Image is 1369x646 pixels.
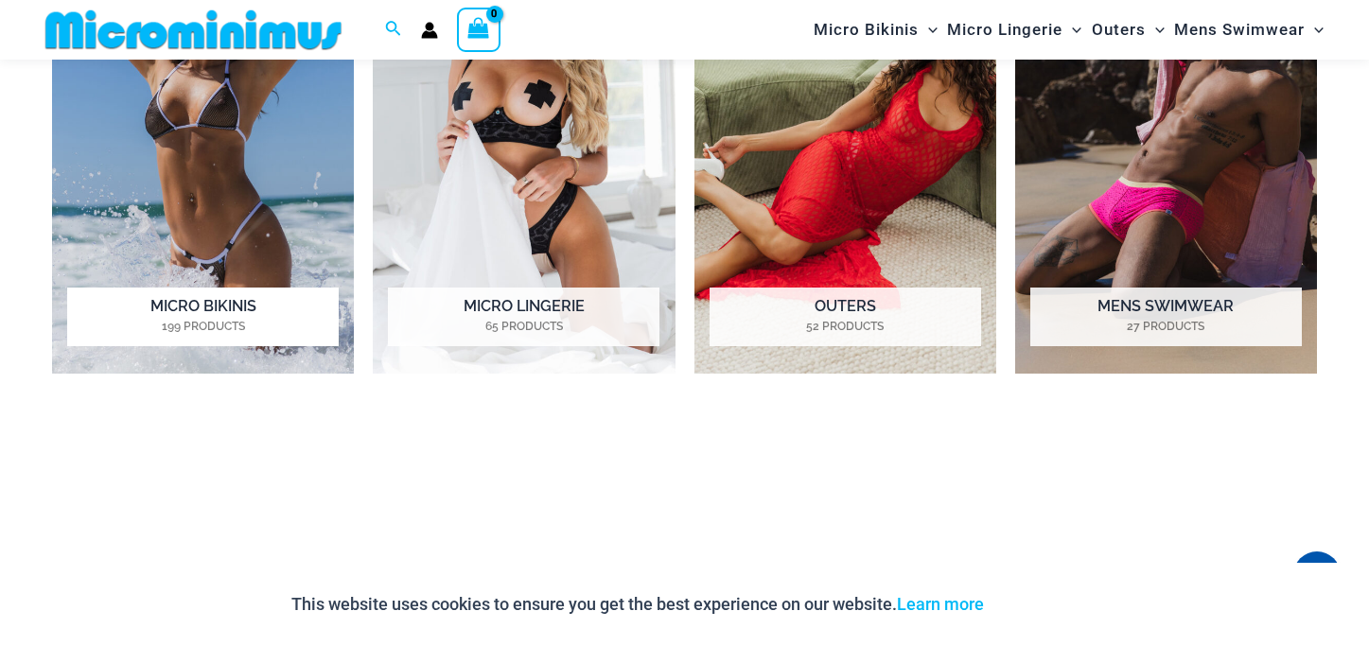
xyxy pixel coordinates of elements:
span: Menu Toggle [1305,6,1324,54]
mark: 52 Products [710,318,981,335]
span: Micro Bikinis [814,6,919,54]
span: Menu Toggle [1146,6,1165,54]
span: Micro Lingerie [947,6,1062,54]
span: Outers [1092,6,1146,54]
span: Menu Toggle [919,6,938,54]
mark: 199 Products [67,318,339,335]
nav: Site Navigation [806,3,1331,57]
a: Micro BikinisMenu ToggleMenu Toggle [809,6,942,54]
mark: 65 Products [388,318,659,335]
iframe: TrustedSite Certified [52,424,1317,566]
a: Account icon link [421,22,438,39]
h2: Micro Bikinis [67,288,339,346]
a: OutersMenu ToggleMenu Toggle [1087,6,1169,54]
p: This website uses cookies to ensure you get the best experience on our website. [291,590,984,619]
span: Menu Toggle [1062,6,1081,54]
img: MM SHOP LOGO FLAT [38,9,349,51]
a: Mens SwimwearMenu ToggleMenu Toggle [1169,6,1328,54]
button: Accept [998,582,1079,627]
h2: Outers [710,288,981,346]
a: Search icon link [385,18,402,42]
a: Learn more [897,594,984,614]
h2: Mens Swimwear [1030,288,1302,346]
a: View Shopping Cart, empty [457,8,500,51]
span: Mens Swimwear [1174,6,1305,54]
mark: 27 Products [1030,318,1302,335]
h2: Micro Lingerie [388,288,659,346]
a: Micro LingerieMenu ToggleMenu Toggle [942,6,1086,54]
